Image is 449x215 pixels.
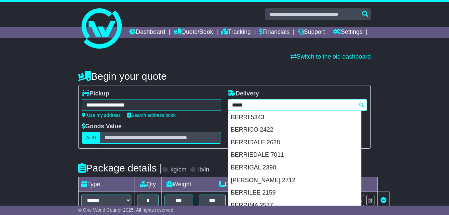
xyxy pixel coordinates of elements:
div: BERRIEDALE 7011 [228,149,361,161]
label: AUD [82,132,101,144]
label: Goods Value [82,123,122,130]
span: © One World Courier 2025. All rights reserved. [78,207,175,213]
label: Delivery [228,90,259,97]
label: lb/in [198,166,209,173]
a: Dashboard [129,27,165,38]
div: BERRIDALE 2628 [228,136,361,149]
a: Financials [259,27,290,38]
h4: Begin your quote [78,71,371,82]
div: BERRIGAL 2390 [228,161,361,174]
div: BERRILEE 2159 [228,187,361,199]
td: Qty [134,177,161,192]
a: Switch to the old dashboard [291,53,371,60]
a: Support [298,27,325,38]
a: Settings [333,27,362,38]
label: kg/cm [171,166,187,173]
div: BERRI 5343 [228,111,361,124]
a: Remove this item [380,197,386,204]
h4: Package details | [78,162,162,173]
td: Weight [161,177,196,192]
div: [PERSON_NAME] 2712 [228,174,361,187]
label: Pickup [82,90,109,97]
div: BERRIMA 2577 [228,199,361,212]
a: Tracking [221,27,251,38]
td: Type [78,177,134,192]
td: Dimensions (L x W x H) [196,177,311,192]
a: Use my address [82,113,121,118]
a: Search address book [127,113,176,118]
div: BERRICO 2422 [228,124,361,136]
a: Quote/Book [174,27,213,38]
